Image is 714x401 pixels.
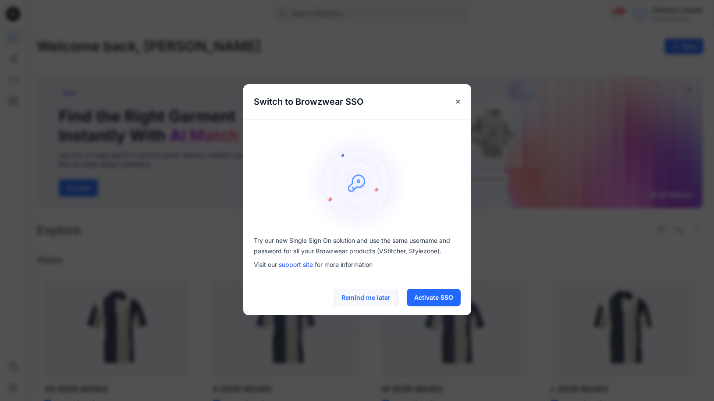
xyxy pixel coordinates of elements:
[279,261,313,268] a: support site
[450,94,466,110] button: Close
[334,289,398,306] button: Remind me later
[407,289,461,306] button: Activate SSO
[305,130,410,235] img: onboarding-sz2.1ef2cb9c.svg
[243,84,374,119] h5: Switch to Browzwear SSO
[254,235,461,256] p: Try our new Single Sign On solution and use the same username and password for all your Browzwear...
[254,260,461,269] p: Visit our for more information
